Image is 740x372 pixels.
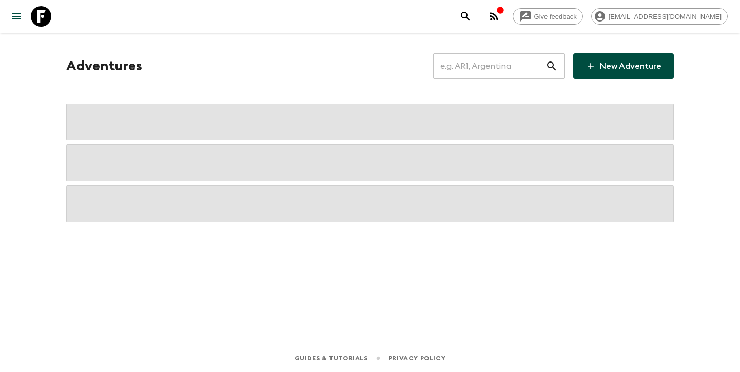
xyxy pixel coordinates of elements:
[295,353,368,364] a: Guides & Tutorials
[529,13,582,20] span: Give feedback
[603,13,727,20] span: [EMAIL_ADDRESS][DOMAIN_NAME]
[455,6,476,27] button: search adventures
[513,8,583,25] a: Give feedback
[6,6,27,27] button: menu
[433,52,546,80] input: e.g. AR1, Argentina
[591,8,728,25] div: [EMAIL_ADDRESS][DOMAIN_NAME]
[66,56,142,76] h1: Adventures
[573,53,674,79] a: New Adventure
[388,353,445,364] a: Privacy Policy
